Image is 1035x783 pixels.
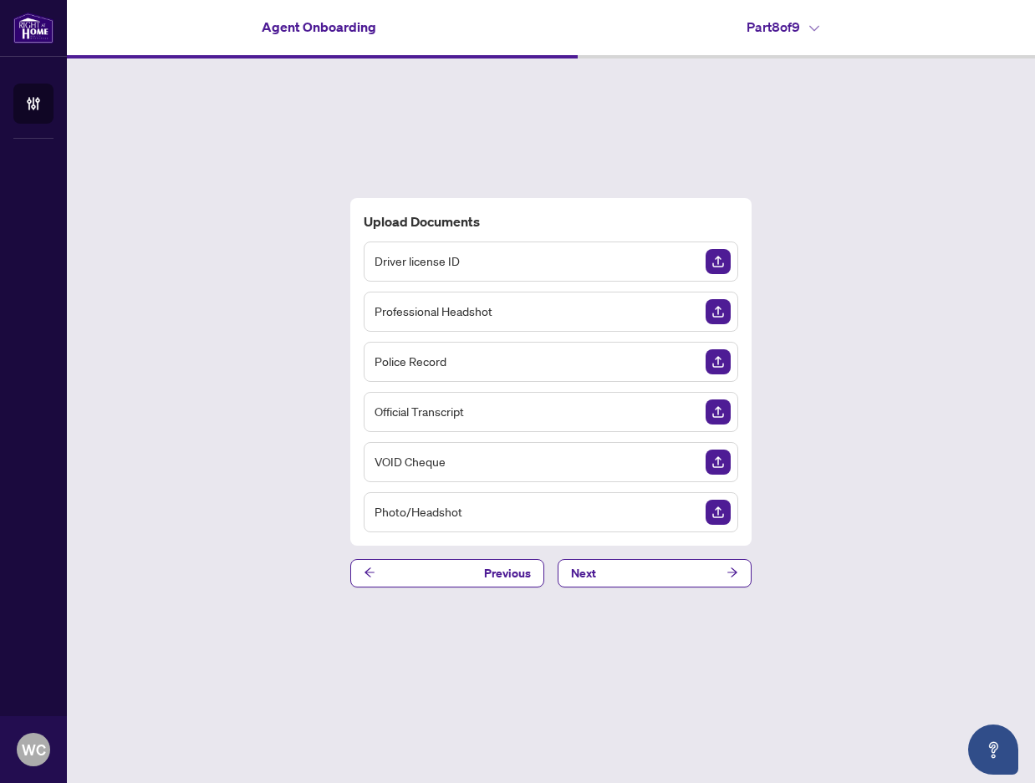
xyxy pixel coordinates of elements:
button: Next [558,559,752,587]
img: logo [13,13,54,43]
img: Upload Document [706,349,731,374]
button: Open asap [968,725,1018,775]
img: Upload Document [706,500,731,525]
button: Previous [350,559,544,587]
h4: Upload Documents [364,211,738,231]
span: Professional Headshot [375,302,492,321]
span: Next [571,560,596,587]
h4: Part 8 of 9 [747,17,819,37]
span: Police Record [375,352,446,371]
span: Driver license ID [375,252,460,271]
img: Upload Document [706,450,731,475]
span: Photo/Headshot [375,502,462,521]
span: VOID Cheque [375,452,446,471]
h4: Agent Onboarding [262,17,376,37]
span: WC [22,738,46,761]
img: Upload Document [706,299,731,324]
span: Official Transcript [375,402,464,421]
img: Upload Document [706,249,731,274]
img: Upload Document [706,399,731,425]
span: arrow-left [364,567,375,578]
span: arrow-right [727,567,738,578]
span: Previous [484,560,531,587]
